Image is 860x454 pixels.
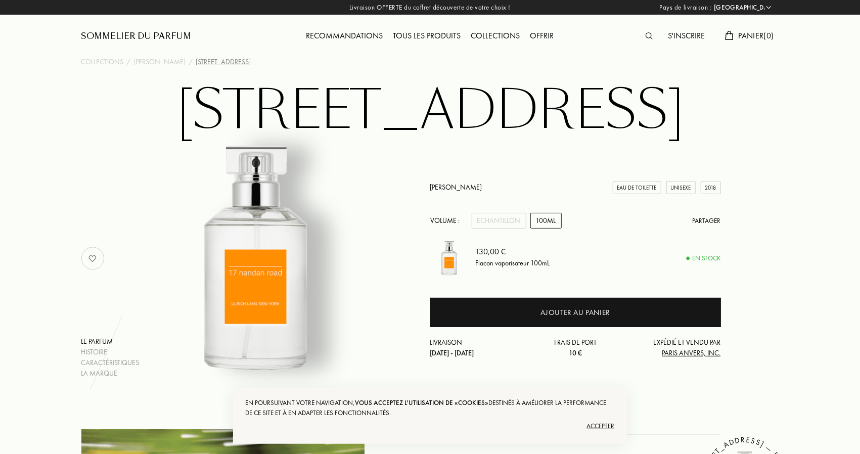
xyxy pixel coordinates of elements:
[663,30,710,41] a: S'inscrire
[476,246,550,258] div: 130,00 €
[81,357,140,368] div: Caractéristiques
[613,181,661,195] div: Eau de Toilette
[127,57,131,67] div: /
[666,181,696,195] div: Unisexe
[430,183,482,192] a: [PERSON_NAME]
[525,30,559,43] div: Offrir
[624,337,721,358] div: Expédié et vendu par
[701,181,721,195] div: 2018
[430,337,527,358] div: Livraison
[466,30,525,43] div: Collections
[388,30,466,41] a: Tous les produits
[82,248,103,268] img: no_like_p.png
[81,57,124,67] a: Collections
[301,30,388,41] a: Recommandations
[430,213,466,229] div: Volume :
[472,213,526,229] div: Echantillon
[660,3,712,13] span: Pays de livraison :
[476,258,550,269] div: Flacon vaporisateur 100mL
[189,57,193,67] div: /
[687,253,721,263] div: En stock
[739,30,774,41] span: Panier ( 0 )
[355,398,489,407] span: vous acceptez l'utilisation de «cookies»
[527,337,624,358] div: Frais de port
[196,57,251,67] div: [STREET_ADDRESS]
[540,307,610,319] div: Ajouter au panier
[81,347,140,357] div: Histoire
[466,30,525,41] a: Collections
[725,31,733,40] img: cart.svg
[569,348,582,357] span: 10 €
[134,57,186,67] a: [PERSON_NAME]
[430,348,474,357] span: [DATE] - [DATE]
[530,213,562,229] div: 100mL
[177,83,683,139] h1: [STREET_ADDRESS]
[646,32,653,39] img: search_icn.svg
[81,336,140,347] div: Le parfum
[663,30,710,43] div: S'inscrire
[662,348,720,357] span: Paris Anvers, Inc.
[130,128,381,379] img: 17 Nandan Road Ulrich Lang
[301,30,388,43] div: Recommandations
[430,239,468,277] img: 17 Nandan Road Ulrich Lang
[81,30,192,42] a: Sommelier du Parfum
[246,418,615,434] div: Accepter
[693,216,721,226] div: Partager
[246,398,615,418] div: En poursuivant votre navigation, destinés à améliorer la performance de ce site et à en adapter l...
[388,30,466,43] div: Tous les produits
[765,4,773,11] img: arrow_w.png
[525,30,559,41] a: Offrir
[81,368,140,379] div: La marque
